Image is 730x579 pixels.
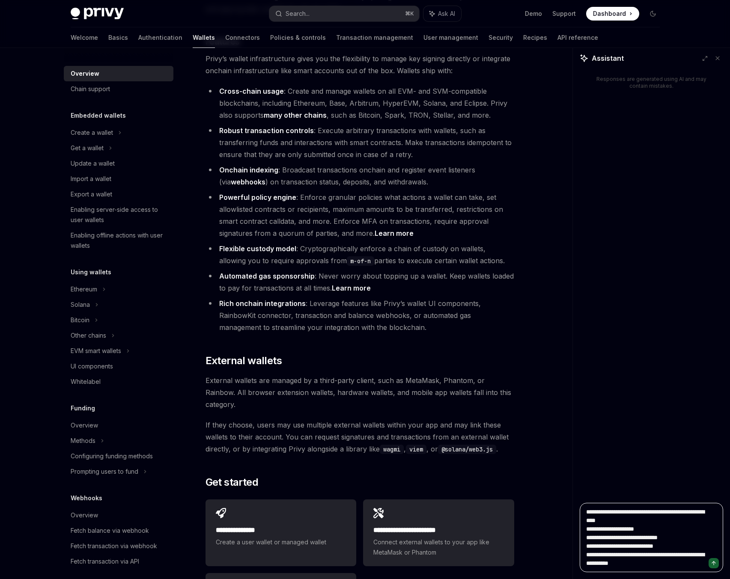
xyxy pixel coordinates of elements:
[438,445,496,454] code: @solana/web3.js
[64,508,173,523] a: Overview
[231,178,265,187] a: webhooks
[108,27,128,48] a: Basics
[71,420,98,431] div: Overview
[709,558,719,568] button: Send message
[64,187,173,202] a: Export a wallet
[71,267,111,277] h5: Using wallets
[71,403,95,413] h5: Funding
[64,374,173,389] a: Whitelabel
[206,53,514,77] span: Privy’s wallet infrastructure gives you the flexibility to manage key signing directly or integra...
[219,272,315,280] strong: Automated gas sponsorship
[64,523,173,538] a: Fetch balance via webhook
[64,538,173,554] a: Fetch transaction via webhook
[206,354,282,368] span: External wallets
[380,445,404,454] code: wagmi
[71,143,104,153] div: Get a wallet
[552,9,576,18] a: Support
[71,128,113,138] div: Create a wallet
[219,166,278,174] strong: Onchain indexing
[71,377,101,387] div: Whitelabel
[71,466,138,477] div: Prompting users to fund
[64,156,173,171] a: Update a wallet
[332,284,371,293] a: Learn more
[219,193,296,202] strong: Powerful policy engine
[64,202,173,228] a: Enabling server-side access to user wallets
[71,541,157,551] div: Fetch transaction via webhook
[71,493,102,503] h5: Webhooks
[593,76,709,89] div: Responses are generated using AI and may contain mistakes.
[206,85,514,121] li: : Create and manage wallets on all EVM- and SVM-compatible blockchains, including Ethereum, Base,...
[71,330,106,341] div: Other chains
[286,9,310,19] div: Search...
[64,554,173,569] a: Fetch transaction via API
[64,171,173,187] a: Import a wallet
[71,174,111,184] div: Import a wallet
[264,111,327,120] a: many other chains
[64,81,173,97] a: Chain support
[219,244,296,253] strong: Flexible custody model
[206,164,514,188] li: : Broadcast transactions onchain and register event listeners (via ) on transaction status, depos...
[523,27,547,48] a: Recipes
[206,191,514,239] li: : Enforce granular policies what actions a wallet can take, set allowlisted contracts or recipien...
[71,158,115,169] div: Update a wallet
[206,270,514,294] li: : Never worry about topping up a wallet. Keep wallets loaded to pay for transactions at all times.
[64,66,173,81] a: Overview
[71,346,121,356] div: EVM smart wallets
[71,556,139,567] div: Fetch transaction via API
[219,87,284,95] strong: Cross-chain usage
[593,9,626,18] span: Dashboard
[206,374,514,410] span: External wallets are managed by a third-party client, such as MetaMask, Phantom, or Rainbow. All ...
[71,189,112,199] div: Export a wallet
[71,84,110,94] div: Chain support
[206,243,514,267] li: : Cryptographically enforce a chain of custody on wallets, allowing you to require approvals from...
[71,436,95,446] div: Methods
[64,448,173,464] a: Configuring funding methods
[336,27,413,48] a: Transaction management
[373,537,504,558] span: Connect external wallets to your app like MetaMask or Phantom
[269,6,419,21] button: Search...⌘K
[64,359,173,374] a: UI components
[71,110,126,121] h5: Embedded wallets
[405,10,414,17] span: ⌘ K
[206,475,258,489] span: Get started
[347,256,374,266] code: m-of-n
[270,27,326,48] a: Policies & controls
[64,418,173,433] a: Overview
[375,229,414,238] a: Learn more
[71,526,149,536] div: Fetch balance via webhook
[138,27,182,48] a: Authentication
[646,7,660,21] button: Toggle dark mode
[525,9,542,18] a: Demo
[489,27,513,48] a: Security
[206,419,514,455] span: If they choose, users may use multiple external wallets within your app and may link these wallet...
[71,284,97,294] div: Ethereum
[406,445,426,454] code: viem
[71,205,168,225] div: Enabling server-side access to user wallets
[219,299,306,308] strong: Rich onchain integrations
[225,27,260,48] a: Connectors
[219,126,314,135] strong: Robust transaction controls
[71,68,99,79] div: Overview
[216,537,346,547] span: Create a user wallet or managed wallet
[64,228,173,253] a: Enabling offline actions with user wallets
[71,451,153,461] div: Configuring funding methods
[71,510,98,520] div: Overview
[423,27,478,48] a: User management
[206,125,514,160] li: : Execute arbitrary transactions with wallets, such as transferring funds and interactions with s...
[71,27,98,48] a: Welcome
[423,6,461,21] button: Ask AI
[71,300,90,310] div: Solana
[71,8,124,20] img: dark logo
[71,361,113,371] div: UI components
[206,297,514,333] li: : Leverage features like Privy’s wallet UI components, RainbowKit connector, transaction and bala...
[438,9,455,18] span: Ask AI
[193,27,215,48] a: Wallets
[71,230,168,251] div: Enabling offline actions with user wallets
[586,7,639,21] a: Dashboard
[592,53,624,63] span: Assistant
[71,315,89,325] div: Bitcoin
[557,27,598,48] a: API reference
